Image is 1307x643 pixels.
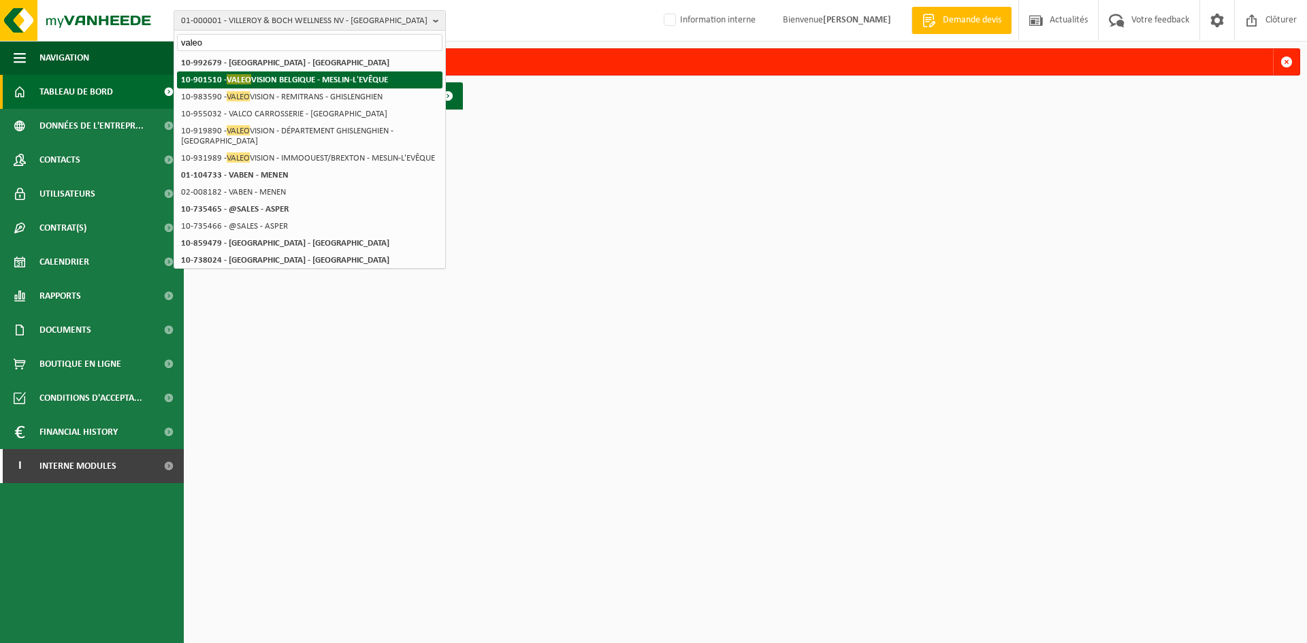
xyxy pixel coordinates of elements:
[661,10,756,31] label: Information interne
[911,7,1012,34] a: Demande devis
[39,449,116,483] span: Interne modules
[181,59,389,67] strong: 10-992679 - [GEOGRAPHIC_DATA] - [GEOGRAPHIC_DATA]
[39,109,144,143] span: Données de l'entrepr...
[177,105,442,122] li: 10-955032 - VALCO CARROSSERIE - [GEOGRAPHIC_DATA]
[939,14,1005,27] span: Demande devis
[177,184,442,201] li: 02-008182 - VABEN - MENEN
[39,415,118,449] span: Financial History
[177,218,442,235] li: 10-735466 - @SALES - ASPER
[39,211,86,245] span: Contrat(s)
[39,347,121,381] span: Boutique en ligne
[823,15,891,25] strong: [PERSON_NAME]
[177,150,442,167] li: 10-931989 - VISION - IMMOOUEST/BREXTON - MESLIN-L'EVÊQUE
[227,91,250,101] span: VALEO
[181,239,389,248] strong: 10-859479 - [GEOGRAPHIC_DATA] - [GEOGRAPHIC_DATA]
[177,34,442,51] input: Chercher des succursales liées
[177,88,442,105] li: 10-983590 - VISION - REMITRANS - GHISLENGHIEN
[227,74,251,84] span: VALEO
[216,49,1273,75] div: Deze party bestaat niet
[181,205,289,214] strong: 10-735465 - @SALES - ASPER
[39,143,80,177] span: Contacts
[174,10,446,31] button: 01-000001 - VILLEROY & BOCH WELLNESS NV - [GEOGRAPHIC_DATA]
[227,152,250,163] span: VALEO
[177,122,442,150] li: 10-919890 - VISION - DÉPARTEMENT GHISLENGHIEN - [GEOGRAPHIC_DATA]
[14,449,26,483] span: I
[39,313,91,347] span: Documents
[39,41,89,75] span: Navigation
[181,11,427,31] span: 01-000001 - VILLEROY & BOCH WELLNESS NV - [GEOGRAPHIC_DATA]
[227,125,250,135] span: VALEO
[39,381,142,415] span: Conditions d'accepta...
[39,245,89,279] span: Calendrier
[39,279,81,313] span: Rapports
[181,74,388,84] strong: 10-901510 - VISION BELGIQUE - MESLIN-L'EVÊQUE
[181,256,389,265] strong: 10-738024 - [GEOGRAPHIC_DATA] - [GEOGRAPHIC_DATA]
[39,177,95,211] span: Utilisateurs
[39,75,113,109] span: Tableau de bord
[181,171,289,180] strong: 01-104733 - VABEN - MENEN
